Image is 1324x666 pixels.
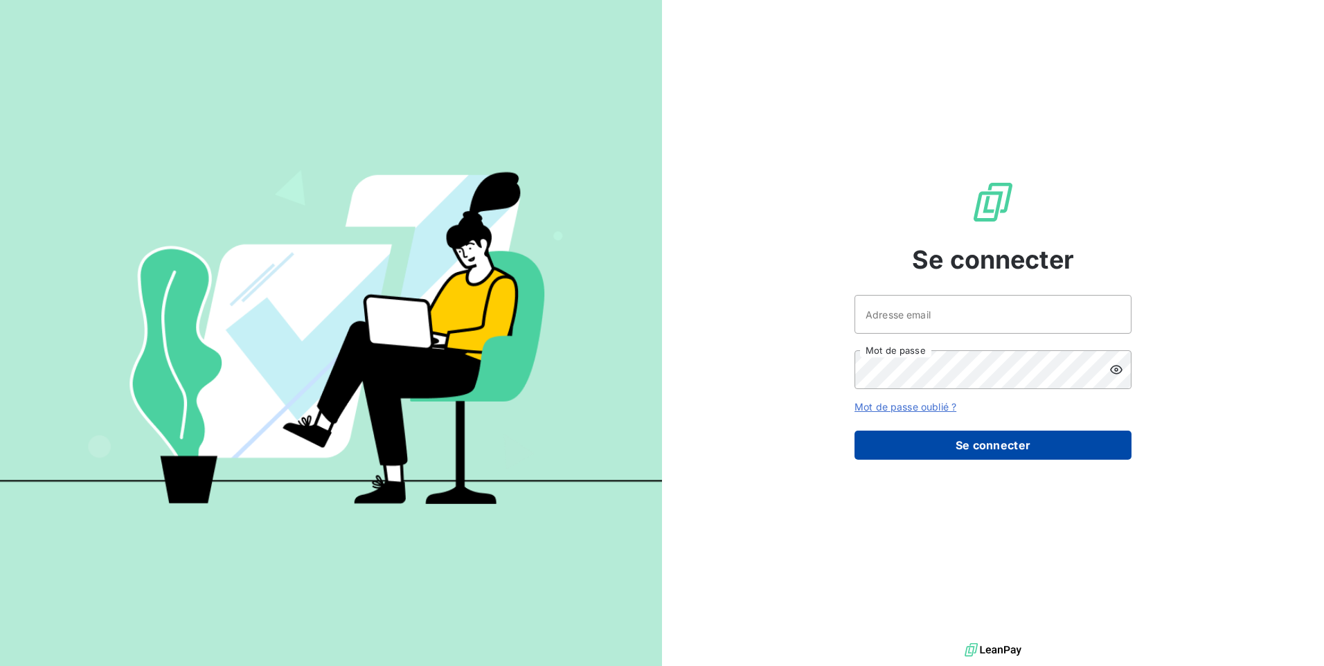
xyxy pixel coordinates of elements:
[855,431,1131,460] button: Se connecter
[971,180,1015,224] img: Logo LeanPay
[965,640,1021,660] img: logo
[855,295,1131,334] input: placeholder
[912,241,1074,278] span: Se connecter
[855,401,956,413] a: Mot de passe oublié ?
